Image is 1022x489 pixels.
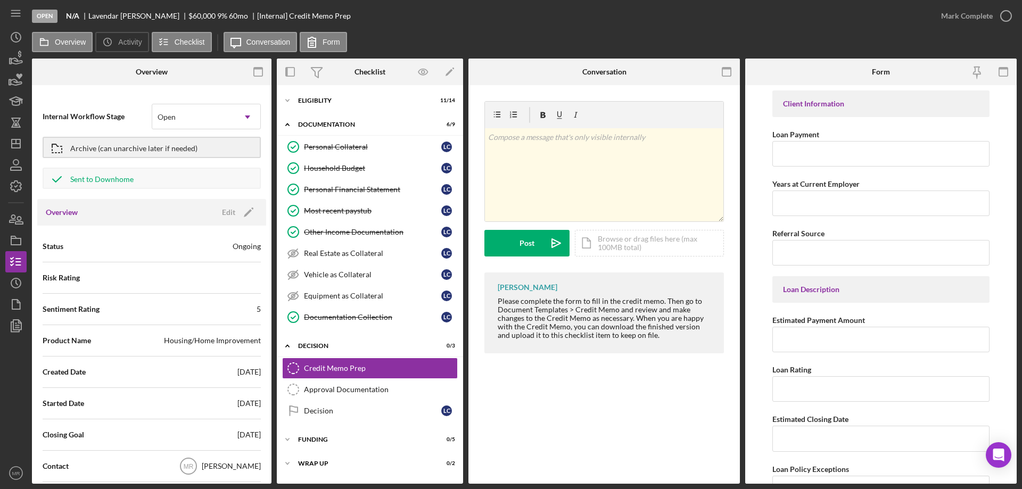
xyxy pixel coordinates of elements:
h3: Overview [46,207,78,218]
button: MR [5,462,27,484]
label: Checklist [175,38,205,46]
text: MR [12,470,20,476]
div: L C [441,312,452,322]
div: [DATE] [237,429,261,440]
a: Other Income DocumentationLC [282,221,458,243]
b: N/A [66,12,79,20]
button: Form [300,32,347,52]
span: Product Name [43,335,91,346]
div: Open [158,113,176,121]
span: Closing Goal [43,429,84,440]
div: 0 / 3 [436,343,455,349]
div: L C [441,405,452,416]
div: Eligiblity [298,97,428,104]
div: L C [441,227,452,237]
div: [PERSON_NAME] [498,283,557,292]
div: 11 / 14 [436,97,455,104]
div: Vehicle as Collateral [304,270,441,279]
span: Sentiment Rating [43,304,100,314]
button: Conversation [224,32,298,52]
div: Please complete the form to fill in the credit memo. Then go to Document Templates > Credit Memo ... [498,297,713,339]
div: Client Information [783,100,979,108]
label: Years at Current Employer [772,179,860,188]
button: Post [484,230,570,256]
a: Most recent paystubLC [282,200,458,221]
div: 5 [257,304,261,314]
span: Risk Rating [43,272,80,283]
div: Decision [298,343,428,349]
text: MR [184,463,194,470]
a: Vehicle as CollateralLC [282,264,458,285]
div: Credit Memo Prep [304,364,457,372]
div: 6 / 9 [436,121,455,128]
div: Decision [304,407,441,415]
div: Funding [298,436,428,443]
div: L C [441,248,452,259]
div: 9 % [217,12,227,20]
a: Credit Memo Prep [282,358,458,379]
div: L C [441,291,452,301]
label: Loan Payment [772,130,819,139]
a: Equipment as CollateralLC [282,285,458,306]
div: L C [441,142,452,152]
label: Form [323,38,340,46]
div: Wrap up [298,460,428,467]
div: L C [441,269,452,280]
button: Activity [95,32,149,52]
div: Sent to Downhome [70,169,134,188]
label: Estimated Payment Amount [772,316,865,325]
div: L C [441,184,452,195]
button: Edit [216,204,258,220]
div: L C [441,205,452,216]
div: Checklist [355,68,385,76]
button: Archive (can unarchive later if needed) [43,137,261,158]
label: Loan Rating [772,365,811,374]
div: 0 / 5 [436,436,455,443]
div: Open Intercom Messenger [986,442,1011,468]
div: Conversation [582,68,627,76]
span: Status [43,241,63,252]
div: Real Estate as Collateral [304,249,441,258]
a: Personal CollateralLC [282,136,458,158]
button: Sent to Downhome [43,168,261,189]
span: Started Date [43,398,84,409]
div: Household Budget [304,164,441,172]
span: Contact [43,461,69,471]
label: Activity [118,38,142,46]
div: 0 / 2 [436,460,455,467]
div: Documentation [298,121,428,128]
a: Household BudgetLC [282,158,458,179]
button: Mark Complete [930,5,1017,27]
div: Housing/Home Improvement [164,335,261,346]
div: Personal Financial Statement [304,185,441,194]
label: Overview [55,38,86,46]
div: Other Income Documentation [304,228,441,236]
div: Personal Collateral [304,143,441,151]
div: Loan Description [783,285,979,294]
div: [DATE] [237,398,261,409]
button: Checklist [152,32,212,52]
label: Estimated Closing Date [772,415,848,424]
label: Loan Policy Exceptions [772,465,849,474]
div: Edit [222,204,235,220]
div: Post [520,230,534,256]
a: Documentation CollectionLC [282,306,458,328]
a: Personal Financial StatementLC [282,179,458,200]
div: Documentation Collection [304,313,441,321]
div: [PERSON_NAME] [202,461,261,471]
label: Conversation [246,38,291,46]
div: Lavendar [PERSON_NAME] [88,12,188,20]
span: Created Date [43,367,86,377]
div: Overview [136,68,168,76]
div: Approval Documentation [304,385,457,394]
div: [Internal] Credit Memo Prep [257,12,351,20]
div: Open [32,10,57,23]
div: L C [441,163,452,173]
span: Internal Workflow Stage [43,111,152,122]
div: Ongoing [233,241,261,252]
label: Referral Source [772,229,825,238]
div: Most recent paystub [304,206,441,215]
div: 60 mo [229,12,248,20]
button: Overview [32,32,93,52]
a: DecisionLC [282,400,458,421]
